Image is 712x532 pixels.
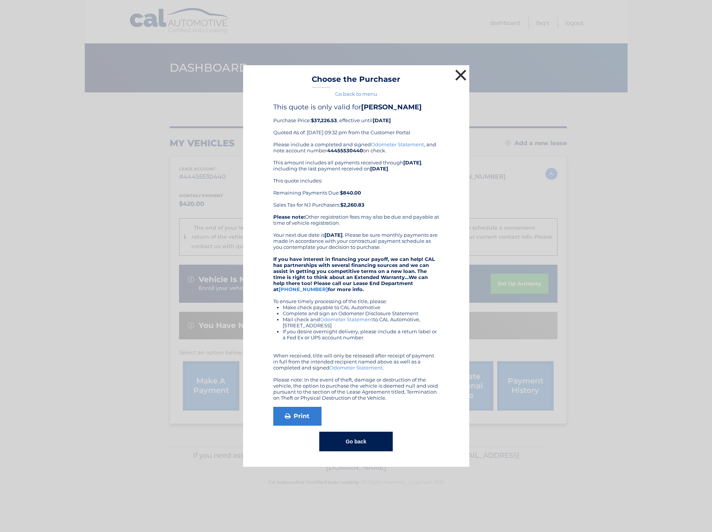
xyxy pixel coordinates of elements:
h4: This quote is only valid for [273,103,439,111]
strong: If you have interest in financing your payoff, we can help! CAL has partnerships with several fin... [273,256,435,292]
b: [DATE] [370,166,388,172]
a: Odometer Statement [371,141,424,147]
b: [DATE] [373,117,391,123]
button: × [453,67,469,83]
a: Print [273,407,322,426]
b: Please note: [273,214,305,220]
div: Purchase Price: , effective until Quoted As of: [DATE] 09:32 pm from the Customer Portal [273,103,439,141]
b: $840.00 [340,190,361,196]
b: $2,260.83 [340,202,364,208]
div: This quote includes: Remaining Payments Due: Sales Tax for NJ Purchasers: [273,178,439,208]
a: Odometer Statement [320,316,373,322]
b: [PERSON_NAME] [361,103,422,111]
h3: Choose the Purchaser [312,75,400,88]
b: $37,226.53 [311,117,337,123]
a: Odometer Statement [329,365,383,371]
a: Go back to menu [335,91,377,97]
b: [DATE] [325,232,343,238]
button: Go back [319,432,393,451]
li: Make check payable to CAL Automotive [283,304,439,310]
b: 44455530440 [327,147,363,153]
li: If you desire overnight delivery, please include a return label or a Fed Ex or UPS account number. [283,328,439,340]
li: Complete and sign an Odometer Disclosure Statement [283,310,439,316]
li: Mail check and to CAL Automotive, [STREET_ADDRESS] [283,316,439,328]
a: [PHONE_NUMBER] [279,286,328,292]
b: [DATE] [403,159,421,166]
div: Please include a completed and signed , and note account number on check. This amount includes al... [273,141,439,401]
